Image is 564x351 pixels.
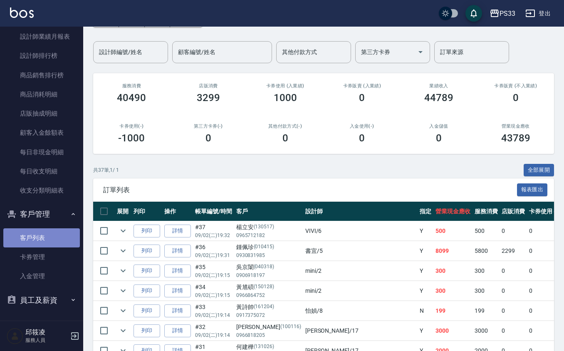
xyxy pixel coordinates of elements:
h2: 營業現金應收 [487,124,544,129]
th: 店販消費 [500,202,527,221]
td: 0 [500,301,527,321]
td: 0 [500,321,527,341]
p: (100116) [280,323,301,331]
a: 每日收支明細 [3,162,80,181]
td: 199 [433,301,472,321]
p: 09/02 (二) 19:15 [195,272,232,279]
h3: 服務消費 [103,83,160,89]
button: 列印 [134,324,160,337]
a: 客戶列表 [3,228,80,247]
td: #37 [193,221,234,241]
a: 商品消耗明細 [3,85,80,104]
div: 吳京闈 [236,263,301,272]
td: 0 [500,221,527,241]
a: 入金管理 [3,267,80,286]
td: 300 [472,261,500,281]
td: Y [418,241,433,261]
th: 指定 [418,202,433,221]
p: (161204) [254,303,275,311]
div: 楊立安 [236,223,301,232]
td: mini /2 [303,281,418,301]
th: 營業現金應收 [433,202,472,221]
td: [PERSON_NAME] /17 [303,321,418,341]
a: 詳情 [164,324,191,337]
p: 0965712182 [236,232,301,239]
td: Y [418,281,433,301]
a: 詳情 [164,245,191,257]
p: 0906918197 [236,272,301,279]
button: expand row [117,324,129,337]
p: 09/02 (二) 19:15 [195,292,232,299]
div: 鍾佩珍 [236,243,301,252]
td: 8099 [433,241,472,261]
h2: 入金使用(-) [334,124,391,129]
a: 顧客入金餘額表 [3,123,80,142]
div: 黃詩帥 [236,303,301,311]
button: Open [414,45,427,59]
a: 詳情 [164,304,191,317]
td: 3000 [472,321,500,341]
td: 300 [472,281,500,301]
a: 報表匯出 [517,185,548,193]
button: expand row [117,304,129,317]
button: 列印 [134,264,160,277]
h2: 卡券使用(-) [103,124,160,129]
button: 客戶管理 [3,203,80,225]
a: 卡券管理 [3,247,80,267]
a: 詳情 [164,225,191,237]
p: 服務人員 [25,336,68,344]
div: PS33 [500,8,515,19]
button: 列印 [134,304,160,317]
h3: 0 [282,132,288,144]
td: 2299 [500,241,527,261]
td: 0 [500,261,527,281]
p: 0917375072 [236,311,301,319]
td: Y [418,321,433,341]
h2: 第三方卡券(-) [180,124,237,129]
p: 0966818205 [236,331,301,339]
div: [PERSON_NAME] [236,323,301,331]
div: 黃馗碩 [236,283,301,292]
button: expand row [117,225,129,237]
p: (150128) [254,283,275,292]
td: 0 [500,281,527,301]
button: PS33 [486,5,519,22]
td: #32 [193,321,234,341]
h3: -1000 [118,132,145,144]
p: 09/02 (二) 19:32 [195,232,232,239]
p: 0930831985 [236,252,301,259]
td: 500 [433,221,472,241]
button: 列印 [134,245,160,257]
button: 列印 [134,225,160,237]
h3: 1000 [274,92,297,104]
h3: 0 [513,92,519,104]
p: (130517) [254,223,275,232]
button: 全部展開 [524,164,554,177]
td: 199 [472,301,500,321]
td: 300 [433,281,472,301]
th: 帳單編號/時間 [193,202,234,221]
td: #35 [193,261,234,281]
h2: 業績收入 [411,83,468,89]
td: 300 [433,261,472,281]
td: 3000 [433,321,472,341]
a: 設計師排行榜 [3,46,80,65]
p: 共 37 筆, 1 / 1 [93,166,119,174]
span: 訂單列表 [103,186,517,194]
p: (040318) [254,263,275,272]
h3: 40490 [117,92,146,104]
h3: 3299 [197,92,220,104]
h3: 0 [436,132,442,144]
td: mini /2 [303,261,418,281]
td: Y [418,221,433,241]
img: Person [7,328,23,344]
h3: 0 [359,132,365,144]
h3: 0 [205,132,211,144]
h2: 卡券販賣 (入業績) [334,83,391,89]
a: 每日非現金明細 [3,143,80,162]
h2: 其他付款方式(-) [257,124,314,129]
td: 書宜 /5 [303,241,418,261]
a: 商品銷售排行榜 [3,66,80,85]
p: 09/02 (二) 19:14 [195,331,232,339]
p: 09/02 (二) 19:31 [195,252,232,259]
